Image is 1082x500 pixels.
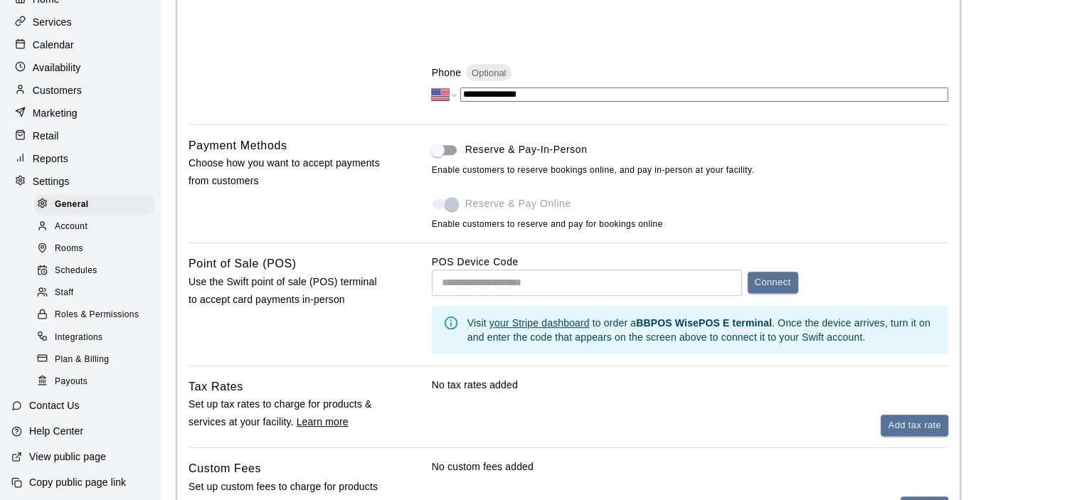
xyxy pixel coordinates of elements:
p: Calendar [33,38,74,52]
h6: Custom Fees [189,459,261,478]
b: BBPOS WisePOS E terminal [636,317,772,329]
p: Set up tax rates to charge for products & services at your facility. [189,395,386,431]
p: Customers [33,83,82,97]
p: Settings [33,174,70,188]
a: Staff [34,282,160,304]
a: Payouts [34,371,160,393]
span: Enable customers to reserve and pay for bookings online [432,219,663,229]
p: Reports [33,151,68,166]
span: Staff [55,286,73,300]
span: Integrations [55,331,103,345]
span: Reserve & Pay-In-Person [465,142,588,157]
div: Roles & Permissions [34,305,154,325]
a: Customers [11,80,149,101]
a: Plan & Billing [34,349,160,371]
div: Rooms [34,239,154,259]
span: Enable customers to reserve bookings online, and pay in-person at your facility. [432,164,948,178]
p: Help Center [29,424,83,438]
p: View public page [29,450,106,464]
h6: Payment Methods [189,137,287,155]
a: Services [11,11,149,33]
a: Rooms [34,238,160,260]
span: Account [55,220,87,234]
a: General [34,193,160,216]
a: Calendar [11,34,149,55]
p: Contact Us [29,398,80,413]
a: Reports [11,148,149,169]
p: No tax rates added [432,378,948,392]
a: Settings [11,171,149,192]
a: Marketing [11,102,149,124]
button: Add tax rate [881,415,948,437]
p: Retail [33,129,59,143]
a: Availability [11,57,149,78]
a: your Stripe dashboard [489,317,590,329]
a: Schedules [34,260,160,282]
a: Learn more [297,416,349,427]
h6: Point of Sale (POS) [189,255,297,273]
a: Account [34,216,160,238]
a: Retail [11,125,149,147]
h6: Tax Rates [189,378,243,396]
div: Integrations [34,328,154,348]
span: Schedules [55,264,97,278]
p: Phone [432,65,461,80]
a: Integrations [34,326,160,349]
label: POS Device Code [432,256,519,267]
span: Reserve & Pay Online [465,196,571,211]
p: Availability [33,60,81,75]
span: General [55,198,89,212]
div: Payouts [34,372,154,392]
button: Connect [748,272,798,294]
p: Services [33,15,72,29]
span: Optional [466,68,511,78]
span: Roles & Permissions [55,308,139,322]
div: General [34,195,154,215]
span: Rooms [55,242,83,256]
div: Account [34,217,154,237]
p: Copy public page link [29,475,126,489]
p: Choose how you want to accept payments from customers [189,154,386,190]
a: Roles & Permissions [34,304,160,326]
div: Visit to order a . Once the device arrives, turn it on and enter the code that appears on the scr... [467,310,937,350]
span: Plan & Billing [55,353,109,367]
div: Staff [34,283,154,303]
span: Payouts [55,375,87,389]
p: Use the Swift point of sale (POS) terminal to accept card payments in-person [189,273,386,309]
div: Schedules [34,261,154,281]
div: Plan & Billing [34,350,154,370]
p: Marketing [33,106,78,120]
p: No custom fees added [432,459,948,474]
